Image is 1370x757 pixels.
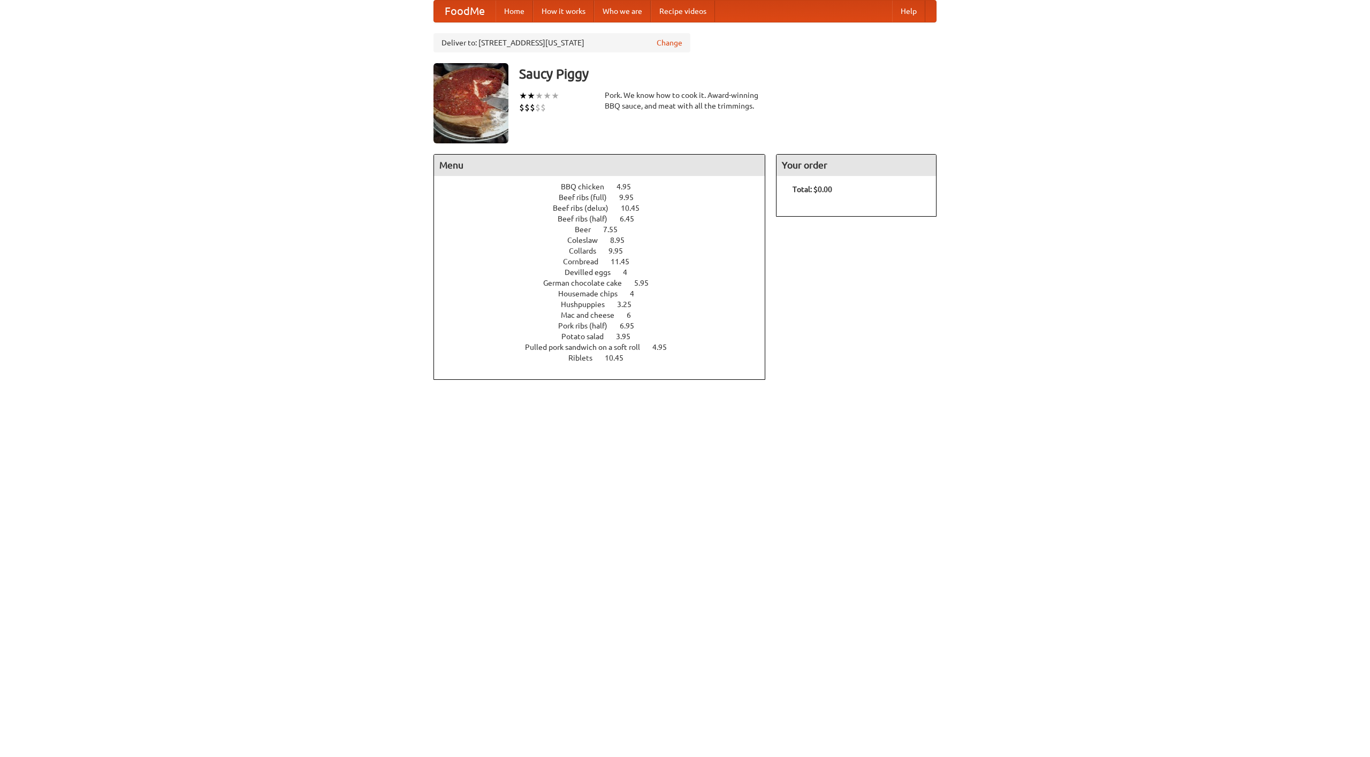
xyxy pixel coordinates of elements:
span: 8.95 [610,236,635,244]
span: 4 [623,268,638,277]
li: $ [541,102,546,113]
li: $ [519,102,524,113]
a: Housemade chips 4 [558,289,654,298]
a: Change [657,37,682,48]
span: 5.95 [634,279,659,287]
li: ★ [519,90,527,102]
a: How it works [533,1,594,22]
a: Collards 9.95 [569,247,643,255]
span: Cornbread [563,257,609,266]
span: BBQ chicken [561,182,615,191]
a: Beef ribs (full) 9.95 [559,193,653,202]
a: Recipe videos [651,1,715,22]
li: $ [524,102,530,113]
span: Beef ribs (half) [558,215,618,223]
a: Mac and cheese 6 [561,311,651,319]
span: 11.45 [611,257,640,266]
a: Pork ribs (half) 6.95 [558,322,654,330]
span: Housemade chips [558,289,628,298]
div: Pork. We know how to cook it. Award-winning BBQ sauce, and meat with all the trimmings. [605,90,765,111]
span: 10.45 [621,204,650,212]
span: 9.95 [619,193,644,202]
li: ★ [543,90,551,102]
span: 3.25 [617,300,642,309]
span: German chocolate cake [543,279,633,287]
img: angular.jpg [433,63,508,143]
li: ★ [535,90,543,102]
span: Beef ribs (full) [559,193,618,202]
span: 6.45 [620,215,645,223]
a: FoodMe [434,1,496,22]
a: Coleslaw 8.95 [567,236,644,244]
a: Home [496,1,533,22]
a: Beef ribs (delux) 10.45 [553,204,659,212]
span: Coleslaw [567,236,608,244]
div: Deliver to: [STREET_ADDRESS][US_STATE] [433,33,690,52]
li: $ [535,102,541,113]
h4: Menu [434,155,765,176]
li: $ [530,102,535,113]
span: 10.45 [605,354,634,362]
span: 4 [630,289,645,298]
span: Collards [569,247,607,255]
a: German chocolate cake 5.95 [543,279,668,287]
a: BBQ chicken 4.95 [561,182,651,191]
span: Mac and cheese [561,311,625,319]
span: Beer [575,225,602,234]
span: Riblets [568,354,603,362]
a: Beer 7.55 [575,225,637,234]
span: Pork ribs (half) [558,322,618,330]
li: ★ [551,90,559,102]
h4: Your order [777,155,936,176]
span: 9.95 [608,247,634,255]
h3: Saucy Piggy [519,63,937,85]
span: 4.95 [652,343,678,351]
a: Pulled pork sandwich on a soft roll 4.95 [525,343,687,351]
a: Devilled eggs 4 [565,268,647,277]
a: Riblets 10.45 [568,354,643,362]
span: Pulled pork sandwich on a soft roll [525,343,651,351]
a: Potato salad 3.95 [561,332,650,341]
a: Cornbread 11.45 [563,257,649,266]
a: Help [892,1,925,22]
span: 3.95 [616,332,641,341]
li: ★ [527,90,535,102]
span: 6.95 [620,322,645,330]
span: Hushpuppies [561,300,615,309]
a: Beef ribs (half) 6.45 [558,215,654,223]
a: Hushpuppies 3.25 [561,300,651,309]
span: Potato salad [561,332,614,341]
span: Beef ribs (delux) [553,204,619,212]
span: 7.55 [603,225,628,234]
span: Devilled eggs [565,268,621,277]
a: Who we are [594,1,651,22]
span: 4.95 [616,182,642,191]
b: Total: $0.00 [793,185,832,194]
span: 6 [627,311,642,319]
